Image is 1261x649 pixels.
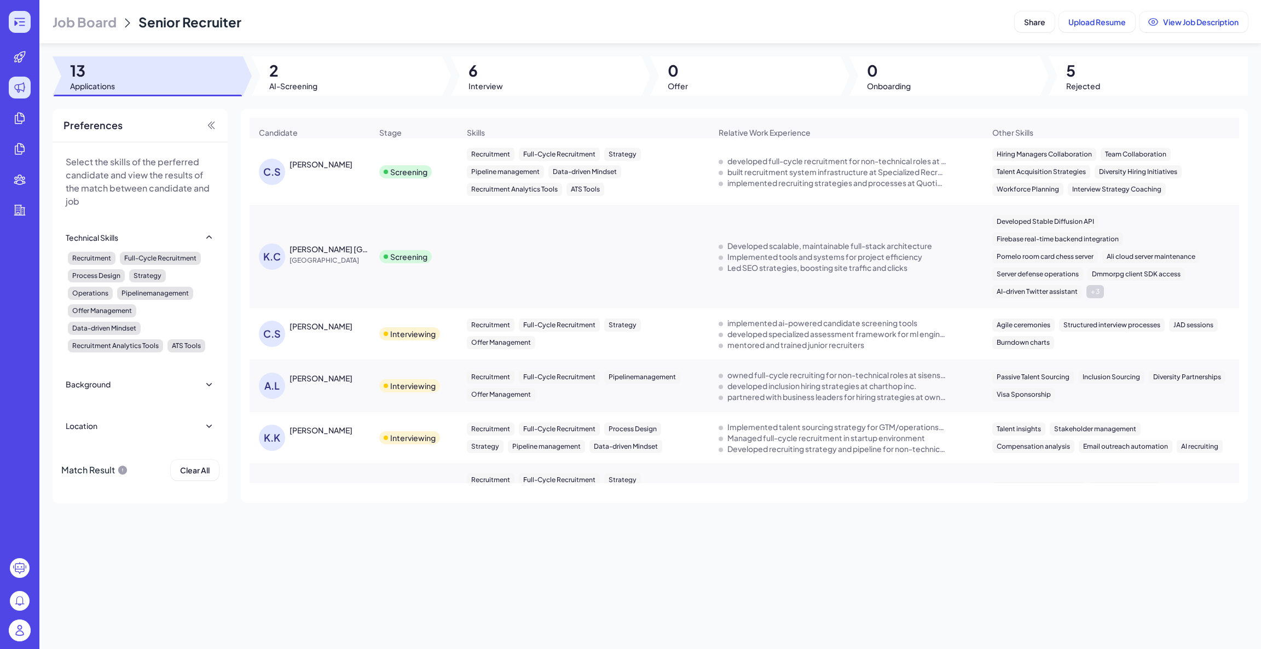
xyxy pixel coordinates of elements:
[1095,165,1182,178] div: Diversity Hiring Initiatives
[167,339,205,352] div: ATS Tools
[290,373,352,384] div: Avril Liang
[727,421,946,432] div: Implemented talent sourcing strategy for GTM/operations/business roles
[1059,318,1165,332] div: Structured interview processes
[117,287,193,300] div: Pipelinemanagement
[290,425,352,436] div: Kenneth Ko
[519,318,600,332] div: Full-Cycle Recruitment
[171,460,219,480] button: Clear All
[992,148,1096,161] div: Hiring Managers Collaboration
[1066,80,1100,91] span: Rejected
[1078,370,1144,384] div: Inclusion Sourcing
[1169,318,1218,332] div: JAD sessions
[66,379,111,390] div: Background
[604,148,641,161] div: Strategy
[66,155,215,208] p: Select the skills of the perferred candidate and view the results of the match between candidate ...
[468,80,503,91] span: Interview
[259,373,285,399] div: A.L
[120,252,201,265] div: Full-Cycle Recruitment
[379,127,402,138] span: Stage
[668,61,688,80] span: 0
[269,80,317,91] span: AI-Screening
[290,244,371,254] div: Kerwin China
[138,14,241,30] span: Senior Recruiter
[259,244,285,270] div: K.C
[467,473,514,486] div: Recruitment
[1068,183,1166,196] div: Interview Strategy Coaching
[867,61,911,80] span: 0
[467,183,562,196] div: Recruitment Analytics Tools
[1102,250,1200,263] div: Ali cloud server maintenance
[519,148,600,161] div: Full-Cycle Recruitment
[1079,440,1172,453] div: Email outreach automation
[390,432,436,443] div: Interviewing
[290,321,352,332] div: Chaitali Swamy
[1059,11,1135,32] button: Upload Resume
[604,318,641,332] div: Strategy
[70,61,115,80] span: 13
[68,339,163,352] div: Recruitment Analytics Tools
[467,148,514,161] div: Recruitment
[1088,268,1185,281] div: Dmmorpg client SDK access
[727,369,946,380] div: owned full-cycle recruiting for non-technical roles at sisense inc.
[1101,148,1171,161] div: Team Collaboration
[519,422,600,436] div: Full-Cycle Recruitment
[589,440,662,453] div: Data-driven Mindset
[467,422,514,436] div: Recruitment
[467,370,514,384] div: Recruitment
[519,473,600,486] div: Full-Cycle Recruitment
[259,425,285,451] div: K.K
[548,165,621,178] div: Data-driven Mindset
[867,80,911,91] span: Onboarding
[467,388,535,401] div: Offer Management
[53,13,117,31] span: Job Board
[727,481,944,492] div: owned recruiting strategy for non-technical roles at amazon
[290,255,372,266] span: [GEOGRAPHIC_DATA]
[68,304,136,317] div: Offer Management
[992,318,1055,332] div: Agile ceremonies
[992,440,1074,453] div: Compensation analysis
[390,251,427,262] div: Screening
[992,268,1083,281] div: Server defense operations
[1163,17,1239,27] span: View Job Description
[992,370,1074,384] div: Passive Talent Sourcing
[390,380,436,391] div: Interviewing
[508,440,585,453] div: Pipeline management
[390,166,427,177] div: Screening
[727,328,946,339] div: developed specialized assessment framework for ml engineers
[66,420,97,431] div: Location
[992,285,1082,298] div: AI-driven Twitter assistant
[9,619,31,641] img: user_logo.png
[727,391,946,402] div: partnered with business leaders for hiring strategies at ownwell inc.
[1050,422,1141,436] div: Stakeholder management
[727,443,946,454] div: Developed recruiting strategy and pipeline for non-technical roles
[992,250,1098,263] div: Pomelo room card chess server
[727,432,925,443] div: Managed full-cycle recruitment in startup environment
[727,251,922,262] div: Implemented tools and systems for project efficiency
[259,321,285,347] div: C.S
[604,473,641,486] div: Strategy
[1149,370,1225,384] div: Diversity Partnerships
[727,155,946,166] div: developed full-cycle recruitment for non-technical roles at Meta
[467,127,485,138] span: Skills
[63,118,123,133] span: Preferences
[992,215,1098,228] div: Developed Stable Diffusion API
[129,269,166,282] div: Strategy
[992,422,1045,436] div: Talent insights
[259,159,285,185] div: C.S
[719,127,811,138] span: Relative Work Experience
[727,240,932,251] div: Developed scalable, maintainable full-stack architecture
[1139,11,1248,32] button: View Job Description
[727,177,946,188] div: implemented recruiting strategies and processes at Quotient Technology Inc.
[61,460,128,480] div: Match Result
[467,440,504,453] div: Strategy
[269,61,317,80] span: 2
[992,165,1090,178] div: Talent Acquisition Strategies
[727,380,916,391] div: developed inclusion hiring strategies at charthop inc.
[566,183,604,196] div: ATS Tools
[1089,482,1160,495] div: Sourcing Strategies
[604,370,680,384] div: Pipelinemanagement
[467,318,514,332] div: Recruitment
[1177,440,1223,453] div: AI recruiting
[259,127,298,138] span: Candidate
[992,233,1123,246] div: Firebase real-time backend integration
